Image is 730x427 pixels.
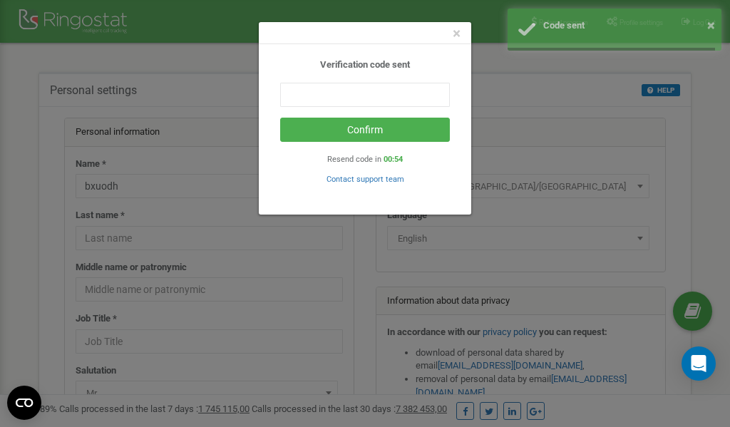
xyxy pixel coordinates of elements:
[280,118,450,142] button: Confirm
[707,15,715,36] button: ×
[327,175,404,184] small: Contact support team
[7,386,41,420] button: Open CMP widget
[327,155,381,164] span: Resend code in
[384,155,403,164] span: 00:54
[327,173,404,184] a: Contact support team
[453,26,461,41] button: Close
[320,59,410,70] b: Verification code sent
[543,19,711,33] div: Code sent
[453,25,461,42] span: ×
[682,346,716,381] div: Open Intercom Messenger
